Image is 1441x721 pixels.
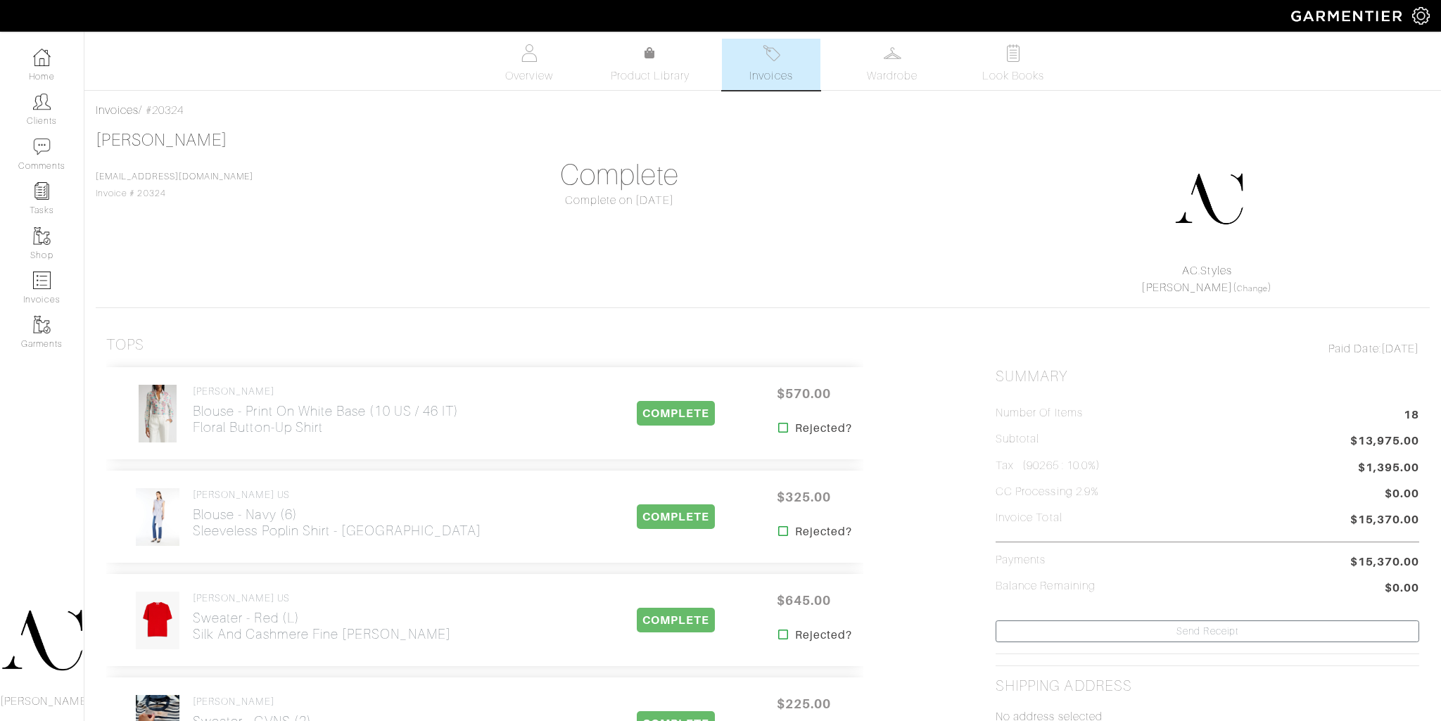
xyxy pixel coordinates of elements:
img: orders-27d20c2124de7fd6de4e0e44c1d41de31381a507db9b33961299e4e07d508b8c.svg [763,44,780,62]
h5: Invoice Total [996,511,1062,525]
img: basicinfo-40fd8af6dae0f16599ec9e87c0ef1c0a1fdea2edbe929e3d69a839185d80c458.svg [521,44,538,62]
img: DupYt8CPKc6sZyAt3svX5Z74.png [1174,164,1244,234]
h2: Sweater - Red (L) Silk and cashmere fine [PERSON_NAME] [193,610,451,642]
div: [DATE] [996,340,1419,357]
span: $1,395.00 [1358,459,1419,476]
span: Wardrobe [867,68,918,84]
h1: Complete [407,158,831,192]
a: [EMAIL_ADDRESS][DOMAIN_NAME] [96,172,253,181]
span: COMPLETE [637,504,715,529]
h5: Payments [996,554,1046,567]
h5: Number of Items [996,407,1083,420]
a: Invoices [96,104,139,117]
span: Product Library [611,68,690,84]
span: 18 [1404,407,1419,426]
a: Overview [480,39,578,90]
h2: Shipping Address [996,677,1132,695]
img: todo-9ac3debb85659649dc8f770b8b6100bb5dab4b48dedcbae339e5042a72dfd3cc.svg [1005,44,1022,62]
img: orders-icon-0abe47150d42831381b5fb84f609e132dff9fe21cb692f30cb5eec754e2cba89.png [33,272,51,289]
span: $13,975.00 [1350,433,1420,452]
div: Complete on [DATE] [407,192,831,209]
h3: Tops [106,336,144,354]
span: Paid Date: [1328,343,1381,355]
a: AC.Styles [1182,264,1231,277]
h4: [PERSON_NAME] [193,696,312,708]
img: clients-icon-6bae9207a08558b7cb47a8932f037763ab4055f8c8b6bfacd5dc20c3e0201464.png [33,93,51,110]
img: gear-icon-white-bd11855cb880d31180b6d7d6211b90ccbf57a29d726f0c71d8c61bd08dd39cc2.png [1412,7,1430,25]
a: [PERSON_NAME] US Blouse - Navy (6)Sleeveless poplin shirt - [GEOGRAPHIC_DATA] [193,489,481,539]
a: Look Books [964,39,1062,90]
h4: [PERSON_NAME] [193,385,459,397]
strong: Rejected? [795,627,852,644]
img: wardrobe-487a4870c1b7c33e795ec22d11cfc2ed9d08956e64fb3008fe2437562e282088.svg [884,44,901,62]
img: dashboard-icon-dbcd8f5a0b271acd01030246c82b418ddd0df26cd7fceb0bd07c9910d44c42f6.png [33,49,51,66]
img: 62D4E4mvyNFZdPW4RLsRqr4R [135,591,180,650]
img: comment-icon-a0a6a9ef722e966f86d9cbdc48e553b5cf19dbc54f86b18d962a5391bc8f6eb6.png [33,138,51,155]
strong: Rejected? [795,420,852,437]
a: Wardrobe [843,39,941,90]
h5: Subtotal [996,433,1039,446]
span: Look Books [982,68,1045,84]
img: Xs84sGdqjybrbbwNqWfuroe7 [135,487,180,547]
span: COMPLETE [637,608,715,632]
div: ( ) [1001,262,1413,296]
span: Invoices [749,68,792,84]
h2: Blouse - Print On White Base (10 US / 46 IT) Floral Button-Up Shirt [193,403,459,435]
a: [PERSON_NAME] [1141,281,1233,294]
img: garments-icon-b7da505a4dc4fd61783c78ac3ca0ef83fa9d6f193b1c9dc38574b1d14d53ca28.png [33,316,51,333]
a: Change [1237,284,1268,293]
div: / #20324 [96,102,1430,119]
span: $225.00 [761,689,846,719]
span: $15,370.00 [1350,511,1420,530]
img: reminder-icon-8004d30b9f0a5d33ae49ab947aed9ed385cf756f9e5892f1edd6e32f2345188e.png [33,182,51,200]
h5: CC Processing 2.9% [996,485,1099,499]
img: garmentier-logo-header-white-b43fb05a5012e4ada735d5af1a66efaba907eab6374d6393d1fbf88cb4ef424d.png [1284,4,1412,28]
a: [PERSON_NAME] [96,131,227,149]
span: Invoice # 20324 [96,172,253,198]
img: garments-icon-b7da505a4dc4fd61783c78ac3ca0ef83fa9d6f193b1c9dc38574b1d14d53ca28.png [33,227,51,245]
strong: Rejected? [795,523,852,540]
a: Send Receipt [996,620,1419,642]
span: Overview [505,68,552,84]
a: Product Library [601,45,699,84]
img: FSW5YFimS4rtvC8QxmPXJP2o [138,384,178,443]
a: Invoices [722,39,820,90]
h2: Summary [996,368,1419,385]
span: $570.00 [761,378,846,409]
span: COMPLETE [637,401,715,426]
h4: [PERSON_NAME] US [193,489,481,501]
h2: Blouse - Navy (6) Sleeveless poplin shirt - [GEOGRAPHIC_DATA] [193,506,481,539]
span: $15,370.00 [1350,554,1420,570]
a: [PERSON_NAME] US Sweater - Red (L)Silk and cashmere fine [PERSON_NAME] [193,592,451,642]
span: $0.00 [1385,580,1419,599]
a: [PERSON_NAME] Blouse - Print On White Base (10 US / 46 IT)Floral Button-Up Shirt [193,385,459,435]
h5: Tax (90265 : 10.0%) [996,459,1100,473]
span: $0.00 [1385,485,1419,504]
h4: [PERSON_NAME] US [193,592,451,604]
span: $645.00 [761,585,846,615]
h5: Balance Remaining [996,580,1096,593]
span: $325.00 [761,482,846,512]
